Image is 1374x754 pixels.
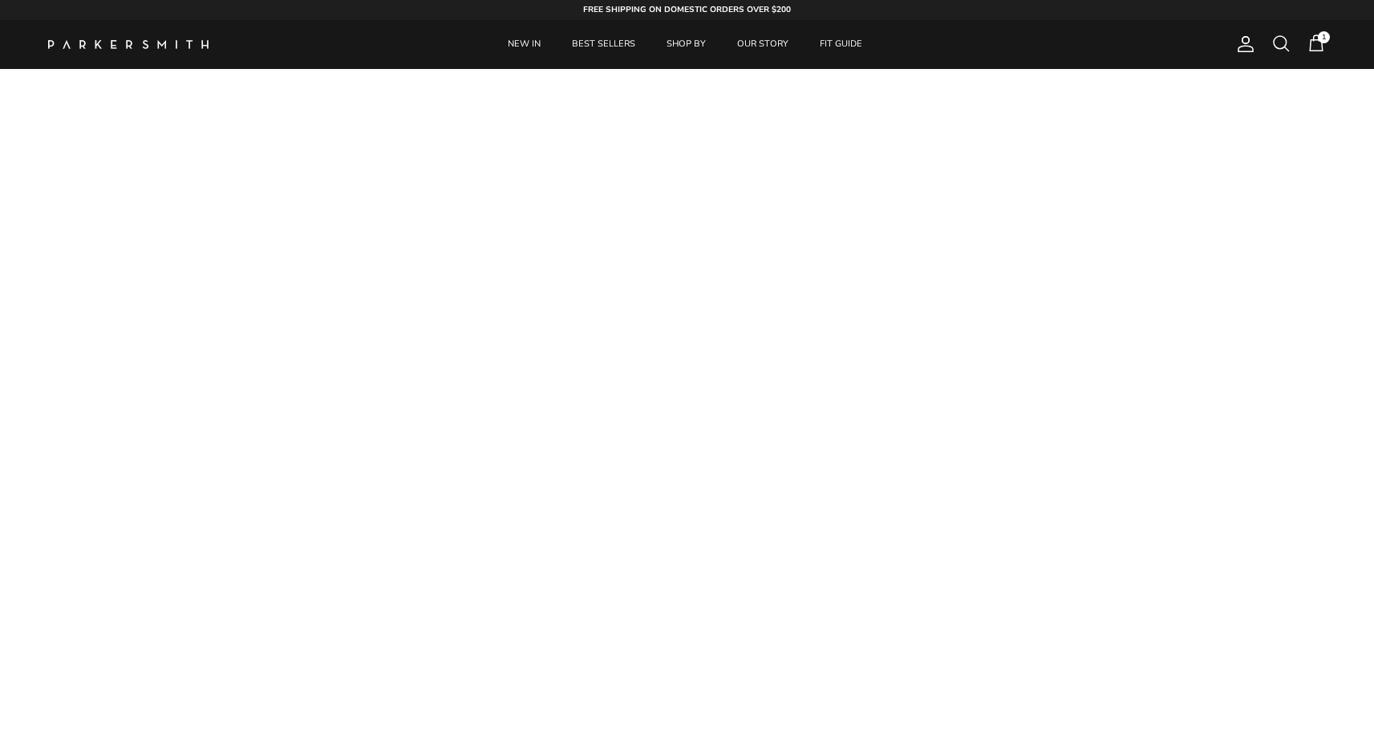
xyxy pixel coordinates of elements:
[723,20,803,69] a: OUR STORY
[493,20,555,69] a: NEW IN
[557,20,650,69] a: BEST SELLERS
[1307,34,1326,55] a: 1
[583,4,791,15] strong: FREE SHIPPING ON DOMESTIC ORDERS OVER $200
[1318,31,1330,43] span: 1
[48,40,209,49] a: Parker Smith
[1230,34,1255,54] a: Account
[652,20,720,69] a: SHOP BY
[239,20,1132,69] div: Primary
[805,20,877,69] a: FIT GUIDE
